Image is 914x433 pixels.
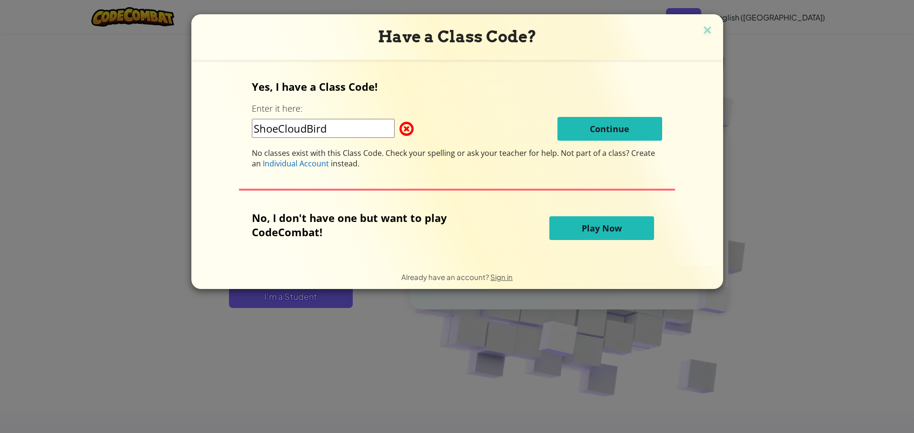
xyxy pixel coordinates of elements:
span: Play Now [582,222,622,234]
p: Yes, I have a Class Code! [252,79,662,94]
span: Not part of a class? Create an [252,148,655,169]
span: Continue [590,123,629,135]
span: Already have an account? [401,272,490,281]
p: No, I don't have one but want to play CodeCombat! [252,211,494,239]
span: instead. [329,158,359,169]
button: Play Now [549,216,654,240]
span: No classes exist with this Class Code. Check your spelling or ask your teacher for help. [252,148,561,158]
button: Continue [557,117,662,141]
span: Have a Class Code? [378,27,536,46]
span: Individual Account [263,158,329,169]
label: Enter it here: [252,103,302,115]
a: Sign in [490,272,513,281]
img: close icon [701,24,714,38]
